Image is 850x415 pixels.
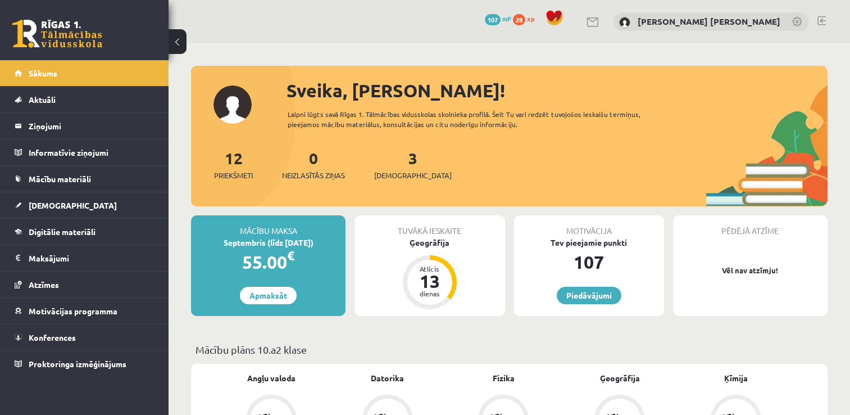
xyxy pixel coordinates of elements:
div: Tuvākā ieskaite [354,215,504,237]
a: Angļu valoda [247,372,296,384]
a: Ģeogrāfija Atlicis 13 dienas [354,237,504,311]
div: Septembris (līdz [DATE]) [191,237,346,249]
span: 107 [485,14,501,25]
a: Proktoringa izmēģinājums [15,351,154,377]
div: Mācību maksa [191,215,346,237]
a: Digitālie materiāli [15,219,154,245]
img: Endija Elizabete Zēvalde [619,17,630,28]
a: Rīgas 1. Tālmācības vidusskola [12,20,102,48]
a: Ziņojumi [15,113,154,139]
div: Atlicis [413,265,447,272]
span: Konferences [29,332,76,342]
div: Pēdējā atzīme [673,215,828,237]
span: € [287,247,294,264]
a: Ķīmija [724,372,748,384]
a: Apmaksāt [240,287,297,304]
a: Aktuāli [15,87,154,112]
div: Sveika, [PERSON_NAME]! [287,77,828,104]
a: Fizika [493,372,515,384]
span: [DEMOGRAPHIC_DATA] [29,200,117,210]
span: 28 [513,14,525,25]
a: [PERSON_NAME] [PERSON_NAME] [638,16,780,27]
span: mP [502,14,511,23]
a: 3[DEMOGRAPHIC_DATA] [374,148,452,181]
a: 0Neizlasītās ziņas [282,148,345,181]
span: Priekšmeti [214,170,253,181]
span: Atzīmes [29,279,59,290]
a: 28 xp [513,14,540,23]
a: Maksājumi [15,245,154,271]
a: Konferences [15,324,154,350]
span: xp [527,14,534,23]
span: Digitālie materiāli [29,227,96,237]
legend: Ziņojumi [29,113,154,139]
span: Aktuāli [29,94,56,105]
a: 12Priekšmeti [214,148,253,181]
span: Proktoringa izmēģinājums [29,359,126,369]
a: 107 mP [485,14,511,23]
a: Sākums [15,60,154,86]
legend: Maksājumi [29,245,154,271]
div: Ģeogrāfija [354,237,504,249]
a: Mācību materiāli [15,166,154,192]
div: 13 [413,272,447,290]
a: Atzīmes [15,272,154,297]
div: Laipni lūgts savā Rīgas 1. Tālmācības vidusskolas skolnieka profilā. Šeit Tu vari redzēt tuvojošo... [288,109,670,129]
a: Ģeogrāfija [600,372,640,384]
legend: Informatīvie ziņojumi [29,139,154,165]
a: Informatīvie ziņojumi [15,139,154,165]
a: Motivācijas programma [15,298,154,324]
div: dienas [413,290,447,297]
div: Motivācija [514,215,664,237]
div: 107 [514,249,664,276]
p: Mācību plāns 10.a2 klase [196,342,823,357]
span: [DEMOGRAPHIC_DATA] [374,170,452,181]
span: Neizlasītās ziņas [282,170,345,181]
div: 55.00 [191,249,346,276]
a: Piedāvājumi [557,287,621,304]
span: Sākums [29,68,57,78]
div: Tev pieejamie punkti [514,237,664,249]
a: Datorika [371,372,404,384]
p: Vēl nav atzīmju! [679,265,822,276]
span: Mācību materiāli [29,174,91,184]
span: Motivācijas programma [29,306,117,316]
a: [DEMOGRAPHIC_DATA] [15,192,154,218]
